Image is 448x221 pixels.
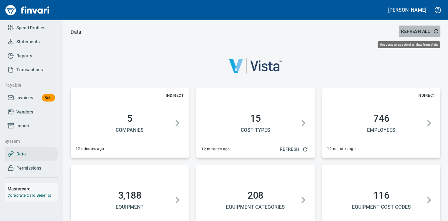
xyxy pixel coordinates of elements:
[5,49,58,63] a: Reports
[277,143,310,155] button: Refresh
[204,113,307,124] h2: 15
[201,182,309,218] button: 208Equipment Categories
[71,28,82,36] nav: breadcrumb
[280,145,307,153] span: Refresh
[204,204,307,210] h5: Equipment Categories
[78,190,181,201] h2: 3,188
[2,79,55,91] button: Payable
[327,182,435,218] button: 116Equipment Cost Codes
[16,24,45,32] span: Spend Profiles
[16,164,41,172] span: Permissions
[16,108,33,116] span: Vendors
[327,146,356,152] span: 12 minutes ago
[387,5,428,15] button: [PERSON_NAME]
[16,150,26,158] span: Data
[388,7,426,13] h5: [PERSON_NAME]
[16,38,40,46] span: Statements
[204,127,307,133] h5: Cost Types
[8,193,51,198] a: Corporate Card Benefits
[5,161,58,175] a: Permissions
[5,91,58,105] a: InvoicesBeta
[330,127,433,133] h5: Employees
[4,137,52,145] span: System
[76,146,104,152] span: 12 minutes ago
[4,81,52,89] span: Payable
[5,21,58,35] a: Spend Profiles
[76,105,184,141] button: 5Companies
[8,185,58,192] h6: Mastercard
[16,52,32,60] span: Reports
[16,122,30,130] span: Import
[399,26,440,37] button: Refresh All
[4,3,51,18] img: Finvari
[415,92,438,99] span: Indirect
[78,204,181,210] h5: Equipment
[401,27,438,35] span: Refresh All
[71,28,82,36] p: Data
[5,119,58,133] a: Import
[16,94,33,102] span: Invoices
[5,105,58,119] a: Vendors
[42,94,55,102] span: Beta
[78,127,181,133] h5: Companies
[330,113,433,124] h2: 746
[330,204,433,210] h5: Equipment Cost Codes
[76,182,184,218] button: 3,188Equipment
[5,63,58,77] a: Transactions
[2,136,55,147] button: System
[16,66,43,74] span: Transactions
[330,190,433,201] h2: 116
[78,113,181,124] h2: 5
[201,146,230,153] span: 12 minutes ago
[201,105,309,141] button: 15Cost Types
[5,35,58,49] a: Statements
[163,92,186,99] span: Indirect
[5,147,58,161] a: Data
[204,190,307,201] h2: 208
[327,105,435,141] button: 746Employees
